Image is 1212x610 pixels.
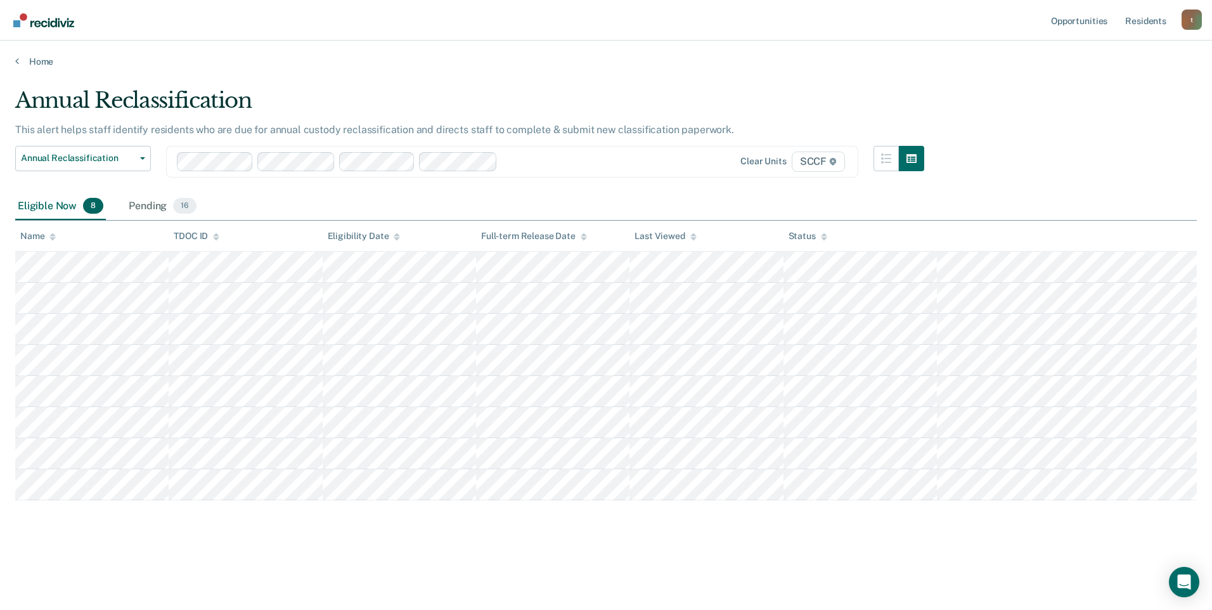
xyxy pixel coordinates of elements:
p: This alert helps staff identify residents who are due for annual custody reclassification and dir... [15,124,734,136]
button: Profile dropdown button [1182,10,1202,30]
a: Home [15,56,1197,67]
div: Annual Reclassification [15,88,924,124]
span: SCCF [792,152,845,172]
span: 8 [83,198,103,214]
div: Full-term Release Date [481,231,587,242]
img: Recidiviz [13,13,74,27]
div: Name [20,231,56,242]
div: Last Viewed [635,231,696,242]
span: Annual Reclassification [21,153,135,164]
div: Open Intercom Messenger [1169,567,1199,597]
span: 16 [173,198,197,214]
div: t [1182,10,1202,30]
div: Clear units [740,156,787,167]
button: Annual Reclassification [15,146,151,171]
div: TDOC ID [174,231,219,242]
div: Eligibility Date [328,231,401,242]
div: Status [789,231,827,242]
div: Eligible Now8 [15,193,106,221]
div: Pending16 [126,193,199,221]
